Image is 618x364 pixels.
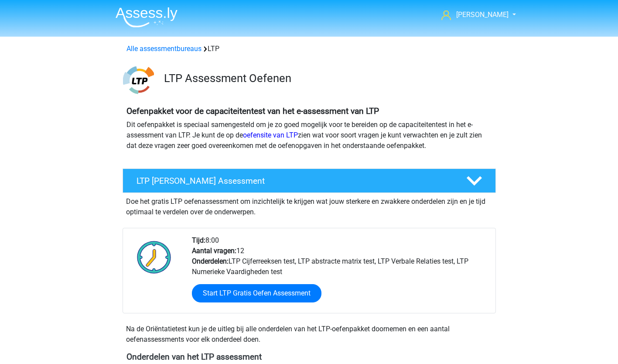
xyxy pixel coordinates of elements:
b: Onderdelen: [192,257,229,265]
b: Aantal vragen: [192,247,236,255]
a: oefensite van LTP [243,131,298,139]
h3: LTP Assessment Oefenen [164,72,489,85]
div: 8:00 12 LTP Cijferreeksen test, LTP abstracte matrix test, LTP Verbale Relaties test, LTP Numerie... [185,235,495,313]
h4: LTP [PERSON_NAME] Assessment [137,176,452,186]
a: Start LTP Gratis Oefen Assessment [192,284,321,302]
a: LTP [PERSON_NAME] Assessment [119,168,499,193]
h4: Onderdelen van het LTP assessment [126,352,492,362]
a: [PERSON_NAME] [438,10,509,20]
div: Na de Oriëntatietest kun je de uitleg bij alle onderdelen van het LTP-oefenpakket doornemen en ee... [123,324,496,345]
div: Doe het gratis LTP oefenassessment om inzichtelijk te krijgen wat jouw sterkere en zwakkere onder... [123,193,496,217]
img: ltp.png [123,65,154,96]
b: Tijd: [192,236,205,244]
p: Dit oefenpakket is speciaal samengesteld om je zo goed mogelijk voor te bereiden op de capaciteit... [126,120,492,151]
span: [PERSON_NAME] [456,10,509,19]
a: Alle assessmentbureaus [126,45,201,53]
img: Klok [132,235,176,279]
img: Assessly [116,7,178,27]
b: Oefenpakket voor de capaciteitentest van het e-assessment van LTP [126,106,379,116]
div: LTP [123,44,495,54]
